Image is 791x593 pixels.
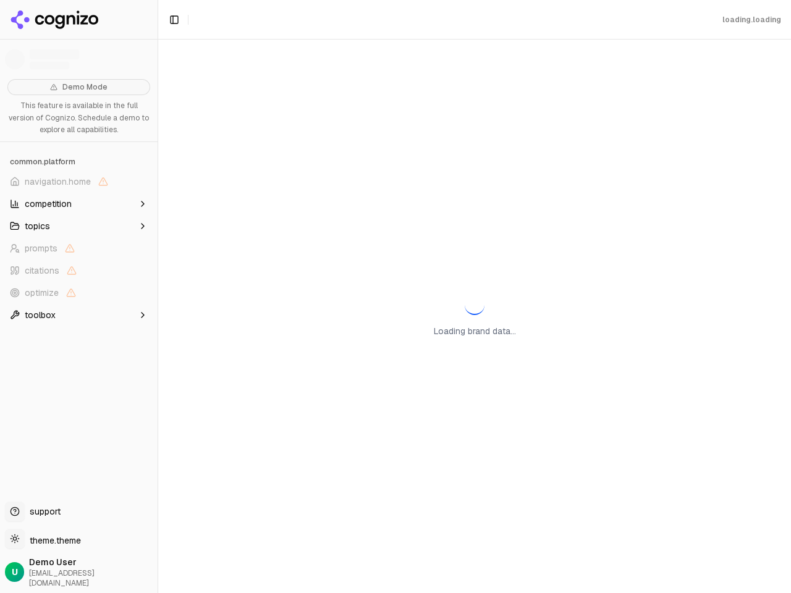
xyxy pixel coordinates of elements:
span: competition [25,198,72,210]
span: optimize [25,287,59,299]
span: Demo User [29,556,153,568]
span: U [12,566,18,578]
button: topics [5,216,153,236]
span: toolbox [25,309,56,321]
p: This feature is available in the full version of Cognizo. Schedule a demo to explore all capabili... [7,100,150,137]
button: toolbox [5,305,153,325]
span: topics [25,220,50,232]
span: [EMAIL_ADDRESS][DOMAIN_NAME] [29,568,153,588]
span: prompts [25,242,57,254]
div: loading.loading [722,15,781,25]
button: competition [5,194,153,214]
span: Demo Mode [62,82,108,92]
span: theme.theme [25,535,81,546]
span: navigation.home [25,175,91,188]
div: common.platform [5,152,153,172]
p: Loading brand data... [434,325,516,337]
span: citations [25,264,59,277]
span: support [25,505,61,518]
